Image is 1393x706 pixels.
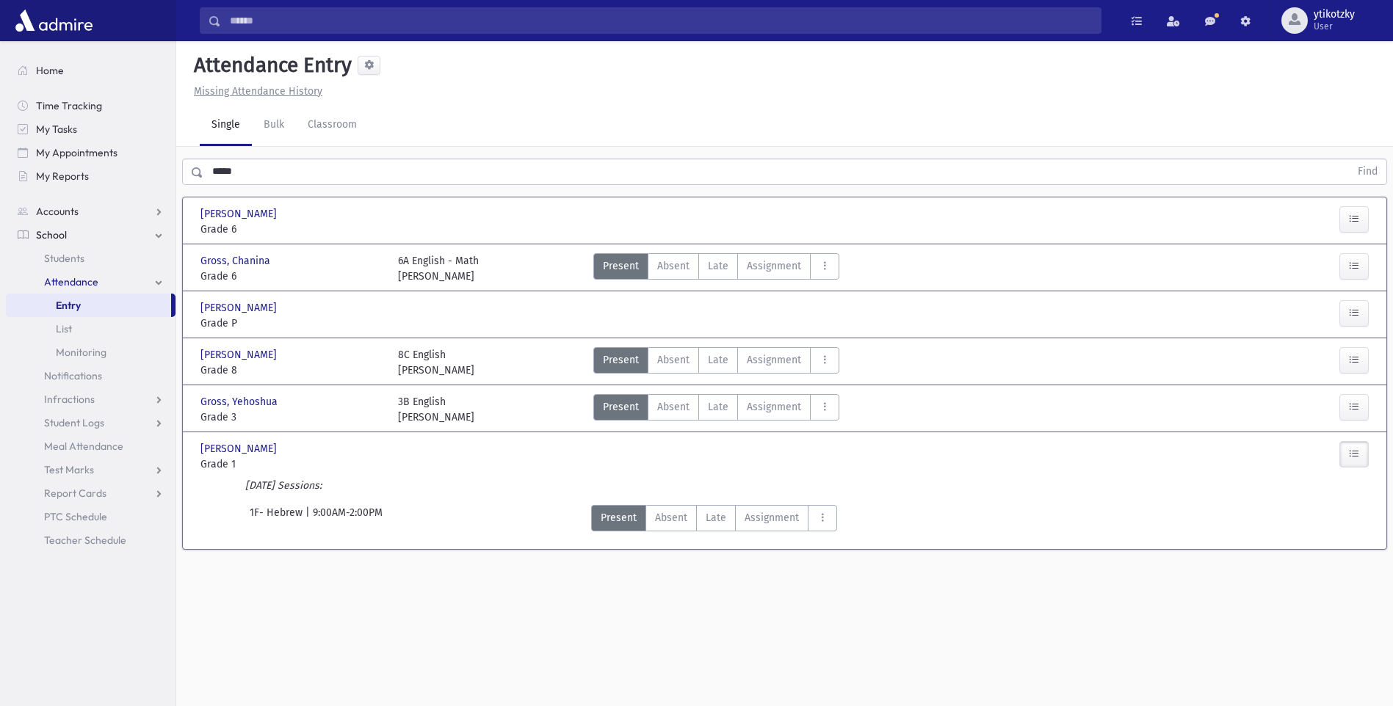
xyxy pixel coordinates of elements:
[200,300,280,316] span: [PERSON_NAME]
[200,269,383,284] span: Grade 6
[6,505,176,528] a: PTC Schedule
[36,146,117,159] span: My Appointments
[6,247,176,270] a: Students
[188,53,352,78] h5: Attendance Entry
[200,394,281,410] span: Gross, Yehoshua
[708,258,728,274] span: Late
[603,352,639,368] span: Present
[44,393,95,406] span: Infractions
[44,275,98,288] span: Attendance
[6,481,176,505] a: Report Cards
[36,64,64,77] span: Home
[56,299,81,312] span: Entry
[44,487,106,500] span: Report Cards
[745,510,799,525] span: Assignment
[398,253,479,284] div: 6A English - Math [PERSON_NAME]
[12,6,96,35] img: AdmirePro
[44,369,102,382] span: Notifications
[200,222,383,237] span: Grade 6
[6,458,176,481] a: Test Marks
[6,528,176,552] a: Teacher Schedule
[6,294,171,317] a: Entry
[603,258,639,274] span: Present
[44,463,94,476] span: Test Marks
[747,399,801,415] span: Assignment
[6,117,176,141] a: My Tasks
[593,394,839,425] div: AttTypes
[6,434,176,458] a: Meal Attendance
[200,363,383,378] span: Grade 8
[200,105,252,146] a: Single
[6,364,176,387] a: Notifications
[250,505,305,531] span: 1F- Hebrew
[6,341,176,364] a: Monitoring
[1314,9,1355,21] span: ytikotzky
[6,94,176,117] a: Time Tracking
[200,456,383,472] span: Grade 1
[36,123,77,136] span: My Tasks
[56,346,106,359] span: Monitoring
[36,170,89,183] span: My Reports
[200,206,280,222] span: [PERSON_NAME]
[200,253,273,269] span: Gross, Chanina
[6,223,176,247] a: School
[221,7,1101,34] input: Search
[36,99,102,112] span: Time Tracking
[1349,159,1386,184] button: Find
[313,505,383,531] span: 9:00AM-2:00PM
[44,440,123,453] span: Meal Attendance
[44,534,126,547] span: Teacher Schedule
[305,505,313,531] span: |
[657,352,690,368] span: Absent
[601,510,637,525] span: Present
[657,258,690,274] span: Absent
[44,510,107,523] span: PTC Schedule
[194,85,322,98] u: Missing Attendance History
[706,510,726,525] span: Late
[6,164,176,188] a: My Reports
[44,416,104,429] span: Student Logs
[6,141,176,164] a: My Appointments
[6,317,176,341] a: List
[6,59,176,82] a: Home
[36,228,67,241] span: School
[245,479,322,492] i: [DATE] Sessions:
[44,252,84,265] span: Students
[603,399,639,415] span: Present
[6,387,176,411] a: Infractions
[708,399,728,415] span: Late
[188,85,322,98] a: Missing Attendance History
[593,253,839,284] div: AttTypes
[200,316,383,331] span: Grade P
[36,205,79,218] span: Accounts
[398,394,474,425] div: 3B English [PERSON_NAME]
[6,411,176,434] a: Student Logs
[200,410,383,425] span: Grade 3
[708,352,728,368] span: Late
[747,258,801,274] span: Assignment
[593,347,839,378] div: AttTypes
[6,270,176,294] a: Attendance
[398,347,474,378] div: 8C English [PERSON_NAME]
[1314,21,1355,32] span: User
[200,347,280,363] span: [PERSON_NAME]
[56,322,72,335] span: List
[655,510,687,525] span: Absent
[200,441,280,456] span: [PERSON_NAME]
[252,105,296,146] a: Bulk
[657,399,690,415] span: Absent
[296,105,369,146] a: Classroom
[747,352,801,368] span: Assignment
[6,200,176,223] a: Accounts
[591,505,837,531] div: AttTypes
